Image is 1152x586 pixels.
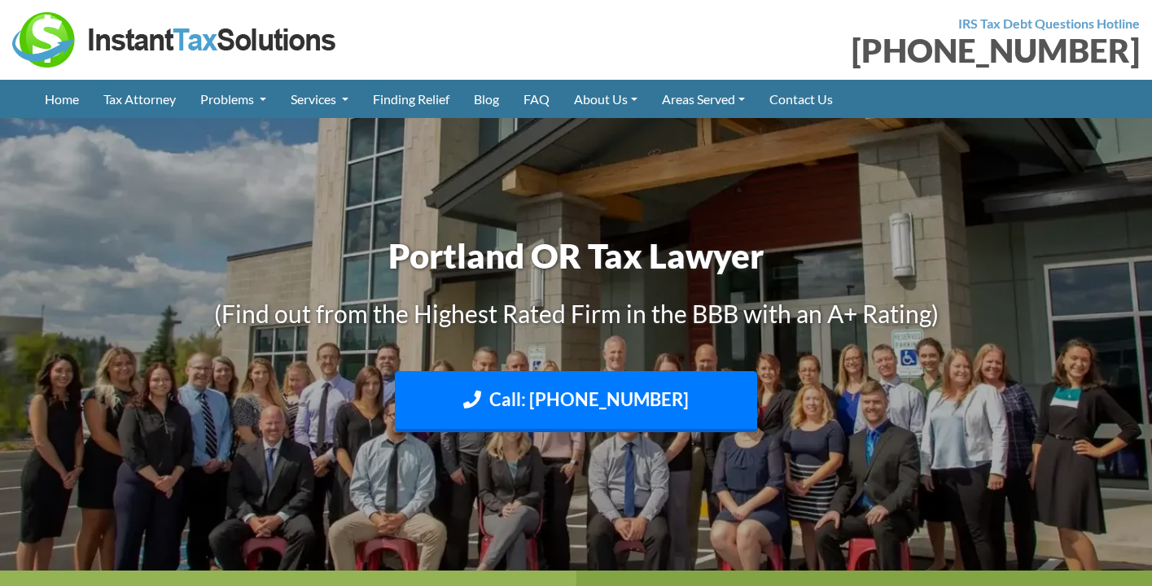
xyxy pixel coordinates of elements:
[361,80,462,118] a: Finding Relief
[589,34,1141,67] div: [PHONE_NUMBER]
[188,80,278,118] a: Problems
[650,80,757,118] a: Areas Served
[511,80,562,118] a: FAQ
[91,80,188,118] a: Tax Attorney
[33,80,91,118] a: Home
[125,296,1028,330] h3: (Find out from the Highest Rated Firm in the BBB with an A+ Rating)
[12,30,338,46] a: Instant Tax Solutions Logo
[12,12,338,68] img: Instant Tax Solutions Logo
[958,15,1140,31] strong: IRS Tax Debt Questions Hotline
[462,80,511,118] a: Blog
[395,371,757,432] a: Call: [PHONE_NUMBER]
[757,80,845,118] a: Contact Us
[562,80,650,118] a: About Us
[125,232,1028,280] h1: Portland OR Tax Lawyer
[278,80,361,118] a: Services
